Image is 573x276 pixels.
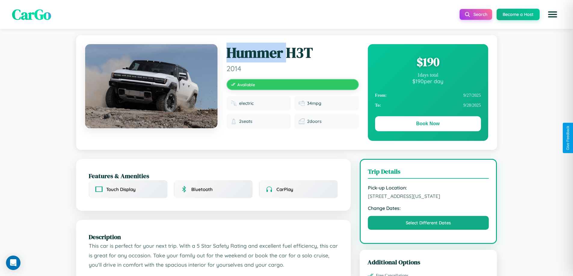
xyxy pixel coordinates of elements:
button: Search [460,9,492,20]
span: CarPlay [276,187,293,192]
p: This car is perfect for your next trip. With a 5 Star Safety Rating and excellent fuel efficiency... [89,241,338,270]
img: Fuel efficiency [299,100,305,106]
div: $ 190 [375,54,481,70]
span: 2 seats [239,119,252,124]
div: 9 / 28 / 2025 [375,100,481,110]
img: Fuel type [231,100,237,106]
div: Give Feedback [566,126,570,150]
strong: To: [375,103,381,108]
h2: Description [89,232,338,241]
h1: Hummer H3T [226,44,359,62]
span: Available [237,82,255,87]
strong: Pick-up Location: [368,185,489,191]
button: Become a Host [497,9,540,20]
div: 9 / 27 / 2025 [375,90,481,100]
span: 34 mpg [307,101,321,106]
div: Open Intercom Messenger [6,256,20,270]
strong: Change Dates: [368,205,489,211]
h3: Trip Details [368,167,489,179]
div: 1 days total [375,72,481,78]
span: CarGo [12,5,51,24]
strong: From: [375,93,387,98]
img: Seats [231,118,237,124]
h3: Additional Options [368,258,489,266]
span: [STREET_ADDRESS][US_STATE] [368,193,489,199]
span: electric [239,101,254,106]
span: Search [473,12,487,17]
button: Open menu [544,6,561,23]
img: Hummer H3T 2014 [85,44,217,128]
div: $ 190 per day [375,78,481,84]
button: Book Now [375,116,481,131]
span: Touch Display [106,187,136,192]
h2: Features & Amenities [89,171,338,180]
span: Bluetooth [191,187,213,192]
span: 2014 [226,64,359,73]
button: Select Different Dates [368,216,489,230]
span: 2 doors [307,119,322,124]
img: Doors [299,118,305,124]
